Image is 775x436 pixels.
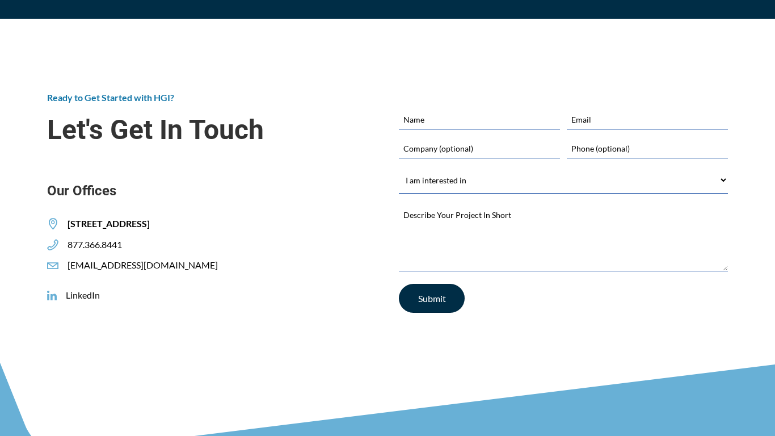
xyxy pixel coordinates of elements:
[57,290,100,301] span: LinkedIn
[399,139,560,158] input: Company (optional)
[58,259,218,271] span: [EMAIL_ADDRESS][DOMAIN_NAME]
[47,92,174,103] span: Ready to Get Started with HGI?
[47,239,122,251] a: 877.366.8441
[58,218,150,230] span: [STREET_ADDRESS]
[399,110,560,129] input: Name
[567,110,728,129] input: Email
[399,284,465,313] input: Submit
[58,239,122,251] span: 877.366.8441
[47,114,376,145] span: Let's Get In Touch
[567,139,728,158] input: Phone (optional)
[47,182,376,200] span: Our Offices
[47,259,218,271] a: [EMAIL_ADDRESS][DOMAIN_NAME]
[47,290,100,301] a: LinkedIn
